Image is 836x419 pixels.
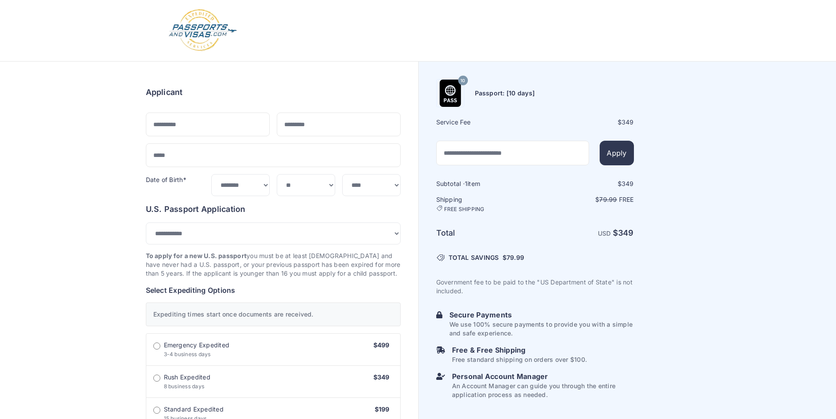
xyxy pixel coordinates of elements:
[164,373,210,382] span: Rush Expedited
[436,195,534,213] h6: Shipping
[465,180,467,187] span: 1
[146,252,247,259] strong: To apply for a new U.S. passport
[375,405,390,413] span: $199
[452,355,587,364] p: Free standard shipping on orders over $100.
[146,86,183,98] h6: Applicant
[146,302,401,326] div: Expediting times start once documents are received.
[449,310,634,320] h6: Secure Payments
[164,405,224,414] span: Standard Expedited
[452,371,634,382] h6: Personal Account Manager
[146,251,401,278] p: you must be at least [DEMOGRAPHIC_DATA] and have never had a U.S. passport, or your previous pass...
[146,285,401,295] h6: Select Expediting Options
[437,80,464,107] img: Product Name
[164,341,230,350] span: Emergency Expedited
[449,320,634,338] p: We use 100% secure payments to provide you with a simple and safe experience.
[503,253,524,262] span: $
[613,228,634,237] strong: $
[599,196,617,203] span: 79.99
[619,196,634,203] span: Free
[164,351,211,357] span: 3-4 business days
[146,203,401,215] h6: U.S. Passport Application
[598,230,611,237] span: USD
[622,180,634,187] span: 349
[507,254,524,261] span: 79.99
[475,89,535,98] h6: Passport: [10 days]
[168,9,238,52] img: Logo
[460,75,465,87] span: 10
[444,206,485,213] span: FREE SHIPPING
[373,373,390,381] span: $349
[452,345,587,355] h6: Free & Free Shipping
[436,118,534,127] h6: Service Fee
[146,176,186,183] label: Date of Birth*
[622,118,634,126] span: 349
[436,227,534,239] h6: Total
[452,382,634,399] p: An Account Manager can guide you through the entire application process as needed.
[164,383,205,390] span: 8 business days
[436,179,534,188] h6: Subtotal · item
[449,253,499,262] span: TOTAL SAVINGS
[536,195,634,204] p: $
[600,141,633,165] button: Apply
[536,179,634,188] div: $
[536,118,634,127] div: $
[618,228,634,237] span: 349
[436,278,634,295] p: Government fee to be paid to the "US Department of State" is not included.
[373,341,390,349] span: $499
